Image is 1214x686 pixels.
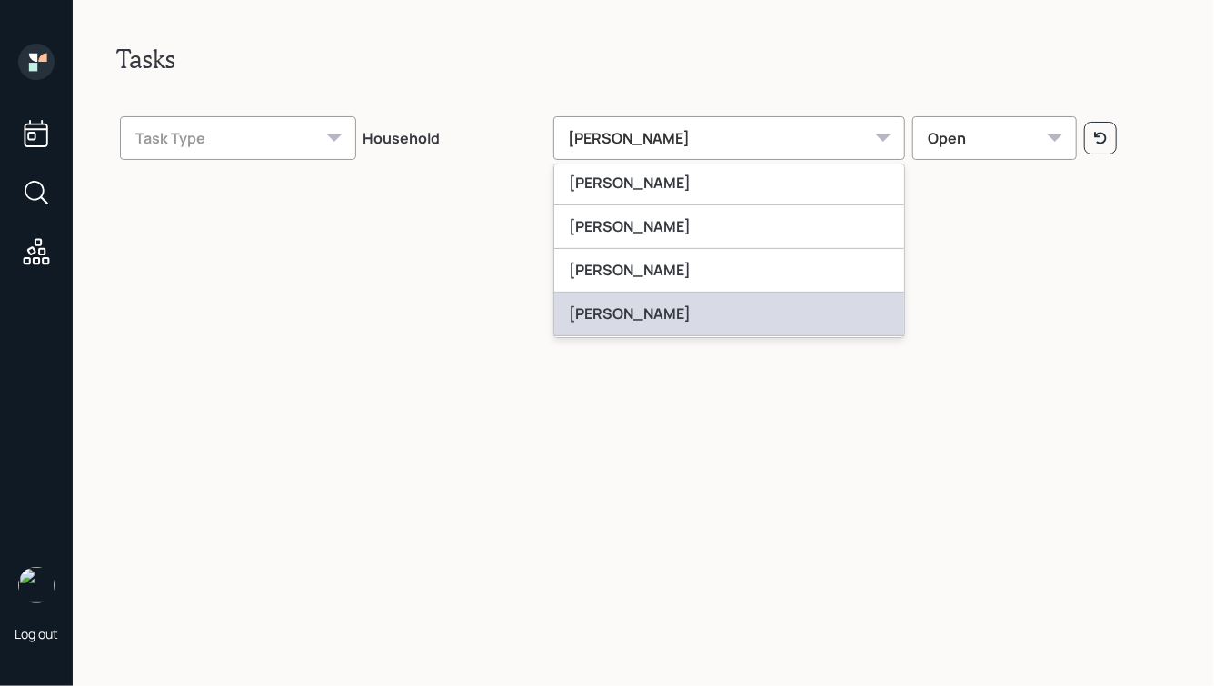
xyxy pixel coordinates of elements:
[554,249,905,293] div: [PERSON_NAME]
[912,116,1077,160] div: Open
[360,104,550,167] th: Household
[18,567,55,603] img: hunter_neumayer.jpg
[15,625,58,642] div: Log out
[553,116,906,160] div: [PERSON_NAME]
[554,205,905,249] div: [PERSON_NAME]
[554,293,905,336] div: [PERSON_NAME]
[116,44,1170,75] h2: Tasks
[554,162,905,205] div: [PERSON_NAME]
[554,336,905,380] div: [PERSON_NAME]
[120,116,356,160] div: Task Type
